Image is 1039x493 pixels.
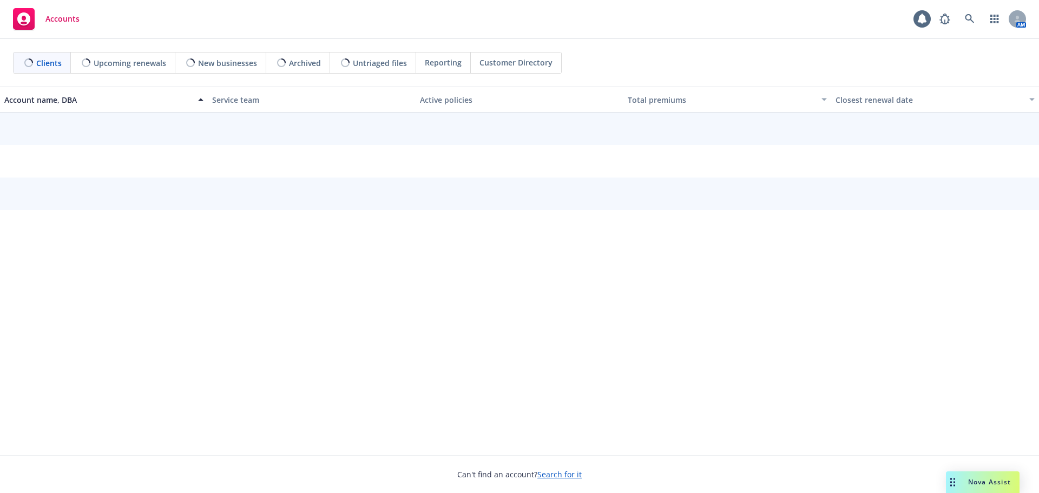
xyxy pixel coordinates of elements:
span: Archived [289,57,321,69]
div: Account name, DBA [4,94,192,106]
div: Active policies [420,94,619,106]
a: Switch app [984,8,1005,30]
span: Accounts [45,15,80,23]
span: Nova Assist [968,477,1011,487]
span: Upcoming renewals [94,57,166,69]
span: Reporting [425,57,462,68]
a: Accounts [9,4,84,34]
button: Nova Assist [946,471,1020,493]
button: Total premiums [623,87,831,113]
span: Clients [36,57,62,69]
button: Closest renewal date [831,87,1039,113]
span: Untriaged files [353,57,407,69]
a: Search [959,8,981,30]
span: Can't find an account? [457,469,582,480]
span: New businesses [198,57,257,69]
div: Closest renewal date [836,94,1023,106]
div: Drag to move [946,471,959,493]
a: Report a Bug [934,8,956,30]
div: Service team [212,94,411,106]
button: Service team [208,87,416,113]
span: Customer Directory [479,57,553,68]
a: Search for it [537,469,582,479]
button: Active policies [416,87,623,113]
div: Total premiums [628,94,815,106]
